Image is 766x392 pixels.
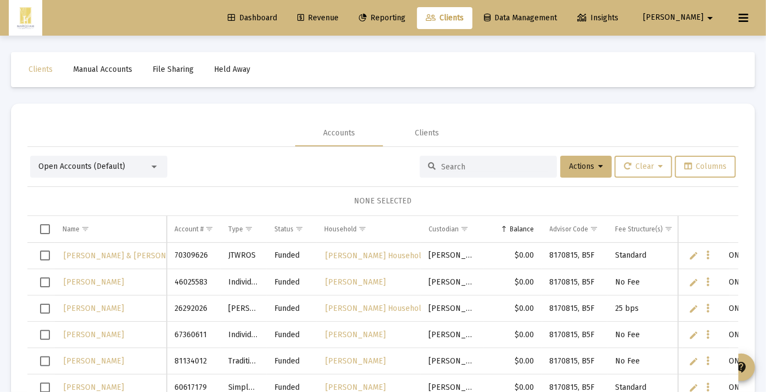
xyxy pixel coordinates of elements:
td: 67360611 [167,322,221,348]
div: Status [274,225,294,234]
span: [PERSON_NAME] [64,304,124,313]
td: Column Balance [484,216,542,242]
span: [PERSON_NAME] Household [325,251,426,260]
a: [PERSON_NAME] [324,327,387,343]
div: Funded [274,329,309,340]
td: Column Advisor Code [542,216,608,242]
a: Dashboard [219,7,286,29]
span: Manual Accounts [73,65,132,74]
td: Column Type [221,216,267,242]
td: Standard [607,243,683,269]
td: 8170815, B5F [542,243,608,269]
span: Clients [29,65,53,74]
td: 25 bps [607,296,683,322]
span: [PERSON_NAME] [64,330,124,339]
td: $0.00 [484,243,542,269]
td: Column Fee Structure(s) [607,216,683,242]
span: Clients [426,13,464,22]
span: [PERSON_NAME] & [PERSON_NAME] [64,251,194,260]
div: Select row [40,304,50,314]
span: [PERSON_NAME] [325,330,386,339]
div: Account # [174,225,204,234]
a: [PERSON_NAME] [63,300,125,316]
a: [PERSON_NAME] [324,274,387,290]
div: Funded [274,303,309,314]
button: [PERSON_NAME] [630,7,730,29]
div: Funded [274,356,309,367]
button: Clear [615,156,672,178]
td: 70309626 [167,243,221,269]
a: Reporting [350,7,414,29]
td: [PERSON_NAME] [221,296,267,322]
a: Held Away [205,59,259,81]
td: $0.00 [484,269,542,296]
button: Columns [675,156,736,178]
div: Type [228,225,243,234]
span: [PERSON_NAME] [64,356,124,366]
div: Select all [40,224,50,234]
span: [PERSON_NAME] [325,356,386,366]
div: Household [324,225,357,234]
td: 8170815, B5F [542,269,608,296]
td: Column Status [267,216,317,242]
td: [PERSON_NAME] [421,322,483,348]
div: Funded [274,250,309,261]
span: [PERSON_NAME] [64,277,124,287]
a: Edit [689,356,699,366]
a: Edit [689,251,699,260]
span: File Sharing [153,65,194,74]
td: 81134012 [167,348,221,374]
a: [PERSON_NAME] [63,327,125,343]
span: Columns [684,162,726,171]
a: Edit [689,277,699,287]
div: Select row [40,251,50,260]
td: Column Account # [167,216,221,242]
a: Revenue [289,7,347,29]
div: Advisor Code [550,225,589,234]
a: Edit [689,304,699,314]
span: Insights [577,13,618,22]
td: Column Custodian [421,216,483,242]
a: [PERSON_NAME] [324,353,387,369]
span: Clear [624,162,663,171]
span: Open Accounts (Default) [38,162,125,171]
a: [PERSON_NAME] [63,353,125,369]
span: [PERSON_NAME] [64,383,124,392]
span: Show filter options for column 'Household' [358,225,367,233]
span: [PERSON_NAME] [643,13,703,22]
div: Balance [510,225,534,234]
span: Show filter options for column 'Fee Structure(s)' [664,225,673,233]
span: Show filter options for column 'Advisor Code' [590,225,599,233]
td: [PERSON_NAME] [421,243,483,269]
div: Fee Structure(s) [615,225,663,234]
td: No Fee [607,348,683,374]
span: Data Management [484,13,557,22]
span: Show filter options for column 'Name' [81,225,89,233]
span: Dashboard [228,13,277,22]
a: [PERSON_NAME] & [PERSON_NAME] [63,248,195,264]
td: Individual [221,322,267,348]
div: Select row [40,330,50,340]
mat-icon: contact_support [735,361,748,374]
mat-icon: arrow_drop_down [703,7,717,29]
a: Clients [20,59,61,81]
span: Held Away [214,65,250,74]
div: Funded [274,277,309,288]
td: [PERSON_NAME] [421,296,483,322]
td: [PERSON_NAME] [421,348,483,374]
a: File Sharing [144,59,202,81]
td: [PERSON_NAME] [421,269,483,296]
span: Show filter options for column 'Type' [245,225,253,233]
span: Show filter options for column 'Status' [295,225,303,233]
a: Data Management [475,7,566,29]
img: Dashboard [17,7,34,29]
span: Revenue [297,13,339,22]
a: Clients [417,7,472,29]
td: 26292026 [167,296,221,322]
span: [PERSON_NAME] Household [325,304,426,313]
td: 8170815, B5F [542,322,608,348]
div: NONE SELECTED [36,196,730,207]
span: [PERSON_NAME] [325,277,386,287]
td: Column Household [317,216,421,242]
button: Actions [560,156,612,178]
